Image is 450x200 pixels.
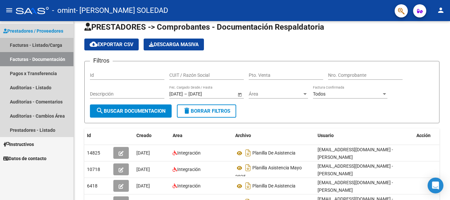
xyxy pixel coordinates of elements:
app-download-masive: Descarga masiva de comprobantes (adjuntos) [144,39,204,50]
span: Creado [136,133,152,138]
datatable-header-cell: Creado [134,129,170,143]
i: Descargar documento [244,181,252,191]
mat-icon: search [96,107,104,115]
span: Integración [177,183,201,188]
span: Area [173,133,183,138]
span: 14825 [87,150,100,156]
span: Instructivos [3,141,34,148]
span: Integración [177,167,201,172]
mat-icon: menu [5,6,13,14]
button: Exportar CSV [84,39,139,50]
i: Descargar documento [244,162,252,173]
span: [EMAIL_ADDRESS][DOMAIN_NAME] - [PERSON_NAME] [318,180,393,193]
span: Todos [313,91,325,97]
span: 6418 [87,183,98,188]
input: End date [188,91,221,97]
span: 10718 [87,167,100,172]
button: Open calendar [236,91,243,98]
div: Open Intercom Messenger [428,178,443,193]
datatable-header-cell: Usuario [315,129,414,143]
button: Descarga Masiva [144,39,204,50]
span: Integración [177,150,201,156]
mat-icon: delete [183,107,191,115]
span: [DATE] [136,183,150,188]
i: Descargar documento [244,148,252,158]
span: Prestadores / Proveedores [3,27,63,35]
mat-icon: cloud_download [90,40,98,48]
button: Buscar Documentacion [90,104,172,118]
span: [DATE] [136,150,150,156]
span: - [PERSON_NAME] SOLEDAD [76,3,168,18]
span: Borrar Filtros [183,108,230,114]
span: [EMAIL_ADDRESS][DOMAIN_NAME] - [PERSON_NAME] [318,147,393,160]
span: Área [249,91,302,97]
span: – [184,91,187,97]
span: PRESTADORES -> Comprobantes - Documentación Respaldatoria [84,22,324,32]
span: Buscar Documentacion [96,108,166,114]
span: - omint [52,3,76,18]
span: Exportar CSV [90,42,133,47]
datatable-header-cell: Id [84,129,111,143]
h3: Filtros [90,56,113,65]
datatable-header-cell: Acción [414,129,447,143]
span: Archivo [235,133,251,138]
mat-icon: person [437,6,445,14]
span: Descarga Masiva [149,42,199,47]
span: Planilla Asistencia Mayo 2025 [235,165,302,180]
span: [DATE] [136,167,150,172]
span: Acción [416,133,431,138]
span: Id [87,133,91,138]
datatable-header-cell: Archivo [233,129,315,143]
span: [EMAIL_ADDRESS][DOMAIN_NAME] - [PERSON_NAME] [318,163,393,176]
span: Usuario [318,133,334,138]
input: Start date [169,91,183,97]
button: Borrar Filtros [177,104,236,118]
span: Planilla De Asistencia [252,184,295,189]
datatable-header-cell: Area [170,129,233,143]
span: Datos de contacto [3,155,46,162]
span: Planilla De Asistencia [252,151,295,156]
